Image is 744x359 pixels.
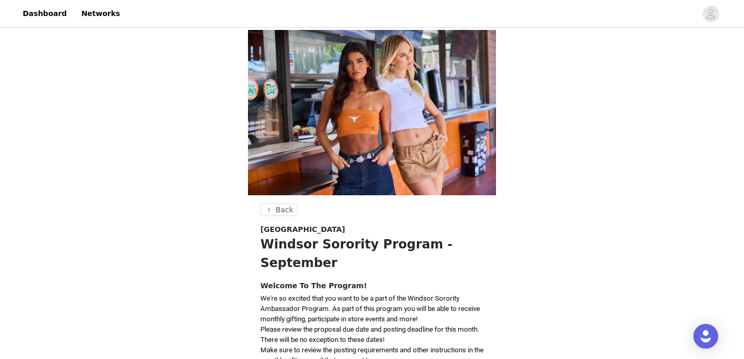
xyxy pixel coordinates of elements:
div: Open Intercom Messenger [693,324,718,349]
button: Back [260,204,298,216]
a: Dashboard [17,2,73,25]
h4: Welcome To The Program! [260,280,484,291]
span: Please review the proposal due date and posting deadline for this month. There will be no excepti... [260,325,479,344]
span: We're so excited that you want to be a part of the Windsor Sorority Ambassador Program. As part o... [260,294,480,323]
span: [GEOGRAPHIC_DATA] [260,224,345,235]
h1: Windsor Sorority Program - September [260,235,484,272]
a: Networks [75,2,126,25]
div: avatar [706,6,716,22]
img: campaign image [248,30,496,195]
